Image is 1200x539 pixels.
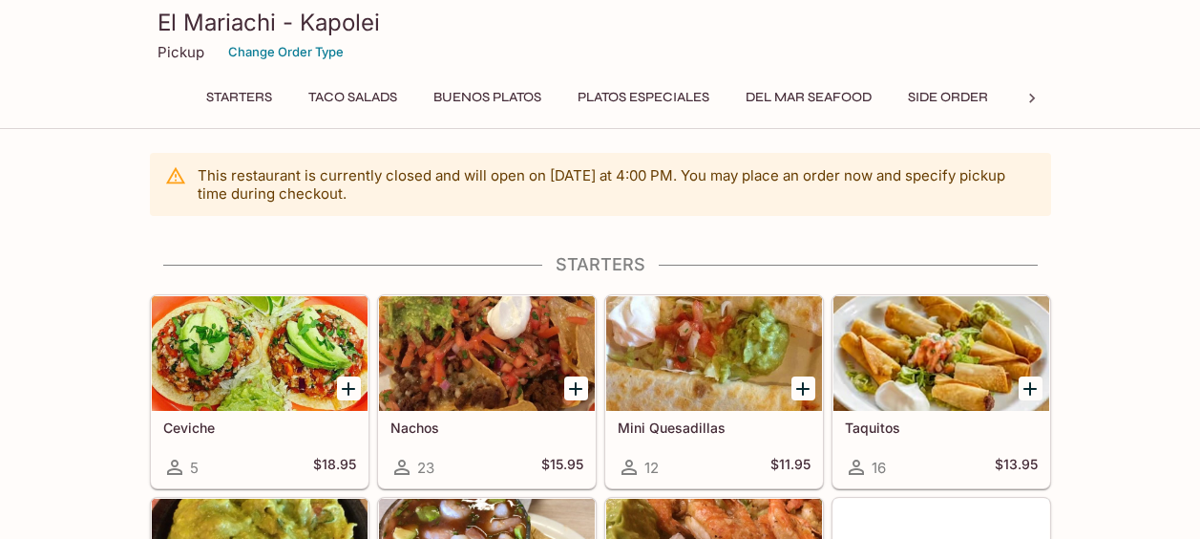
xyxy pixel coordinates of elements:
[618,420,811,436] h5: Mini Quesadillas
[606,296,822,411] div: Mini Quesadillas
[423,84,552,111] button: Buenos Platos
[158,43,204,61] p: Pickup
[379,296,595,411] div: Nachos
[791,377,815,400] button: Add Mini Quesadillas
[417,459,434,477] span: 23
[152,296,368,411] div: Ceviche
[1019,377,1042,400] button: Add Taquitos
[735,84,882,111] button: Del Mar Seafood
[298,84,408,111] button: Taco Salads
[605,295,823,488] a: Mini Quesadillas12$11.95
[770,456,811,479] h5: $11.95
[163,420,356,436] h5: Ceviche
[313,456,356,479] h5: $18.95
[190,459,199,477] span: 5
[872,459,886,477] span: 16
[196,84,283,111] button: Starters
[995,456,1038,479] h5: $13.95
[541,456,583,479] h5: $15.95
[833,296,1049,411] div: Taquitos
[567,84,720,111] button: Platos Especiales
[150,254,1051,275] h4: Starters
[158,8,1043,37] h3: El Mariachi - Kapolei
[564,377,588,400] button: Add Nachos
[337,377,361,400] button: Add Ceviche
[151,295,368,488] a: Ceviche5$18.95
[832,295,1050,488] a: Taquitos16$13.95
[390,420,583,436] h5: Nachos
[198,166,1036,203] p: This restaurant is currently closed and will open on [DATE] at 4:00 PM . You may place an order n...
[845,420,1038,436] h5: Taquitos
[378,295,596,488] a: Nachos23$15.95
[220,37,352,67] button: Change Order Type
[897,84,999,111] button: Side Order
[644,459,659,477] span: 12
